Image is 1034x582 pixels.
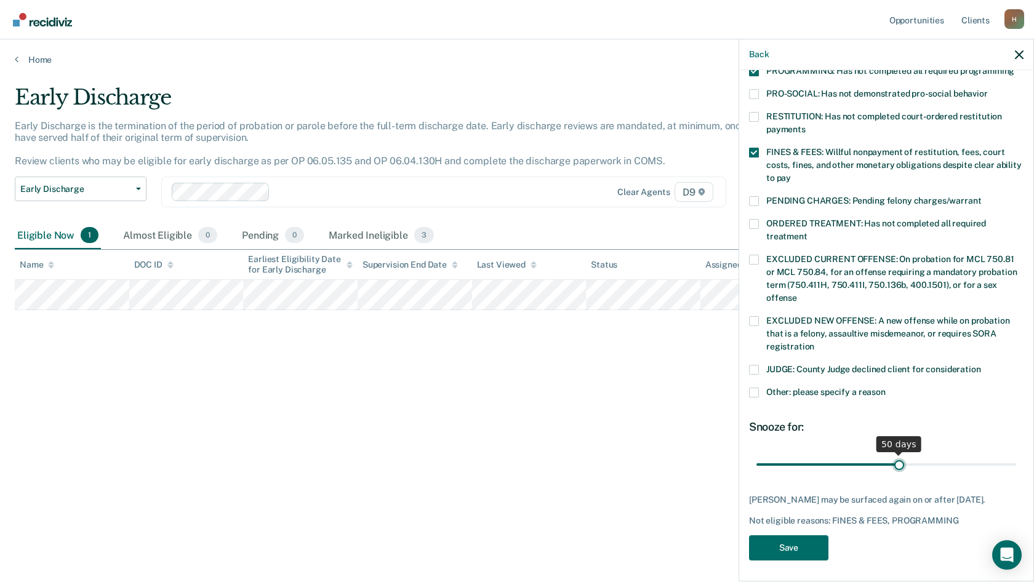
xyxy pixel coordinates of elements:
[326,222,436,249] div: Marked Ineligible
[15,54,1019,65] a: Home
[766,364,981,374] span: JUDGE: County Judge declined client for consideration
[766,387,886,397] span: Other: please specify a reason
[992,540,1022,570] div: Open Intercom Messenger
[705,260,763,270] div: Assigned to
[766,147,1022,183] span: FINES & FEES: Willful nonpayment of restitution, fees, court costs, fines, and other monetary obl...
[766,196,981,205] span: PENDING CHARGES: Pending felony charges/warrant
[248,254,353,275] div: Earliest Eligibility Date for Early Discharge
[198,227,217,243] span: 0
[766,111,1002,134] span: RESTITUTION: Has not completed court-ordered restitution payments
[766,89,988,98] span: PRO-SOCIAL: Has not demonstrated pro-social behavior
[766,254,1017,303] span: EXCLUDED CURRENT OFFENSE: On probation for MCL 750.81 or MCL 750.84, for an offense requiring a m...
[617,187,670,197] div: Clear agents
[363,260,458,270] div: Supervision End Date
[749,420,1024,434] div: Snooze for:
[749,49,769,60] button: Back
[749,516,1024,526] div: Not eligible reasons: FINES & FEES, PROGRAMMING
[749,535,828,560] button: Save
[121,222,220,249] div: Almost Eligible
[766,218,986,241] span: ORDERED TREATMENT: Has not completed all required treatment
[876,436,921,452] div: 50 days
[591,260,617,270] div: Status
[749,495,1024,505] div: [PERSON_NAME] may be surfaced again on or after [DATE].
[1004,9,1024,29] div: H
[13,13,72,26] img: Recidiviz
[20,184,131,194] span: Early Discharge
[1004,9,1024,29] button: Profile dropdown button
[414,227,434,243] span: 3
[81,227,98,243] span: 1
[15,222,101,249] div: Eligible Now
[766,66,1014,76] span: PROGRAMMING: Has not completed all required programming
[15,120,779,167] p: Early Discharge is the termination of the period of probation or parole before the full-term disc...
[477,260,537,270] div: Last Viewed
[239,222,307,249] div: Pending
[15,85,790,120] div: Early Discharge
[675,182,713,202] span: D9
[766,316,1009,351] span: EXCLUDED NEW OFFENSE: A new offense while on probation that is a felony, assaultive misdemeanor, ...
[20,260,54,270] div: Name
[285,227,304,243] span: 0
[134,260,174,270] div: DOC ID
